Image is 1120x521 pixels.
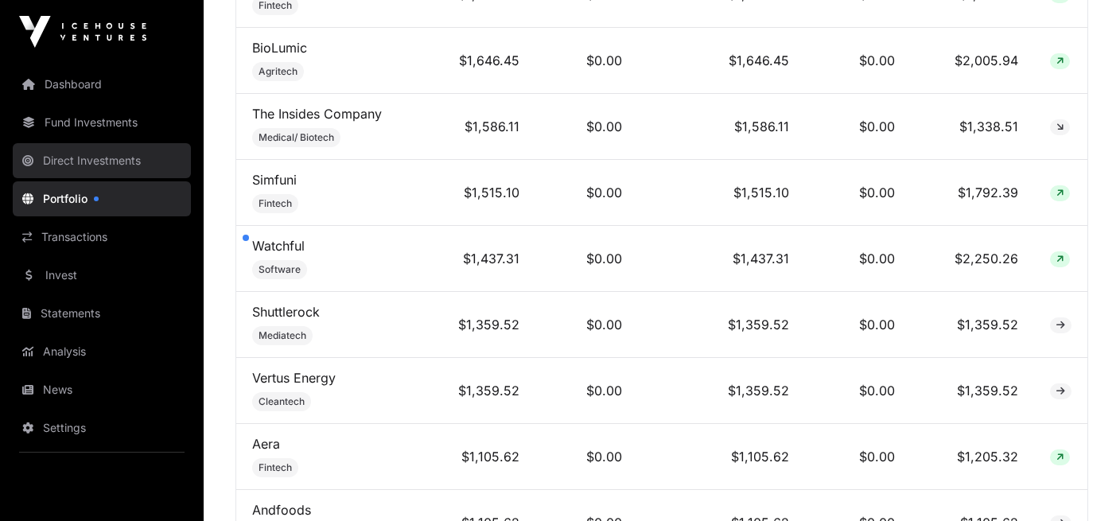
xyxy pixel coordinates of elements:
[535,226,638,292] td: $0.00
[252,502,311,518] a: Andfoods
[13,258,191,293] a: Invest
[437,226,535,292] td: $1,437.31
[805,28,911,94] td: $0.00
[535,160,638,226] td: $0.00
[911,424,1034,490] td: $1,205.32
[911,358,1034,424] td: $1,359.52
[805,94,911,160] td: $0.00
[805,160,911,226] td: $0.00
[259,461,292,474] span: Fintech
[437,424,535,490] td: $1,105.62
[13,143,191,178] a: Direct Investments
[638,28,806,94] td: $1,646.45
[638,226,806,292] td: $1,437.31
[13,372,191,407] a: News
[638,424,806,490] td: $1,105.62
[805,292,911,358] td: $0.00
[13,296,191,331] a: Statements
[252,238,305,254] a: Watchful
[638,292,806,358] td: $1,359.52
[259,329,306,342] span: Mediatech
[638,94,806,160] td: $1,586.11
[535,424,638,490] td: $0.00
[252,436,280,452] a: Aera
[805,424,911,490] td: $0.00
[259,263,301,276] span: Software
[252,304,320,320] a: Shuttlerock
[13,67,191,102] a: Dashboard
[535,292,638,358] td: $0.00
[638,160,806,226] td: $1,515.10
[437,28,535,94] td: $1,646.45
[252,370,336,386] a: Vertus Energy
[13,410,191,445] a: Settings
[19,16,146,48] img: Icehouse Ventures Logo
[437,358,535,424] td: $1,359.52
[13,220,191,255] a: Transactions
[259,131,334,144] span: Medical/ Biotech
[13,105,191,140] a: Fund Investments
[638,358,806,424] td: $1,359.52
[437,160,535,226] td: $1,515.10
[437,94,535,160] td: $1,586.11
[911,28,1034,94] td: $2,005.94
[259,65,297,78] span: Agritech
[13,181,191,216] a: Portfolio
[911,292,1034,358] td: $1,359.52
[13,334,191,369] a: Analysis
[252,40,307,56] a: BioLumic
[252,172,297,188] a: Simfuni
[805,358,911,424] td: $0.00
[535,28,638,94] td: $0.00
[259,395,305,408] span: Cleantech
[252,106,382,122] a: The Insides Company
[535,358,638,424] td: $0.00
[911,160,1034,226] td: $1,792.39
[535,94,638,160] td: $0.00
[911,94,1034,160] td: $1,338.51
[259,197,292,210] span: Fintech
[805,226,911,292] td: $0.00
[1040,445,1120,521] iframe: Chat Widget
[911,226,1034,292] td: $2,250.26
[437,292,535,358] td: $1,359.52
